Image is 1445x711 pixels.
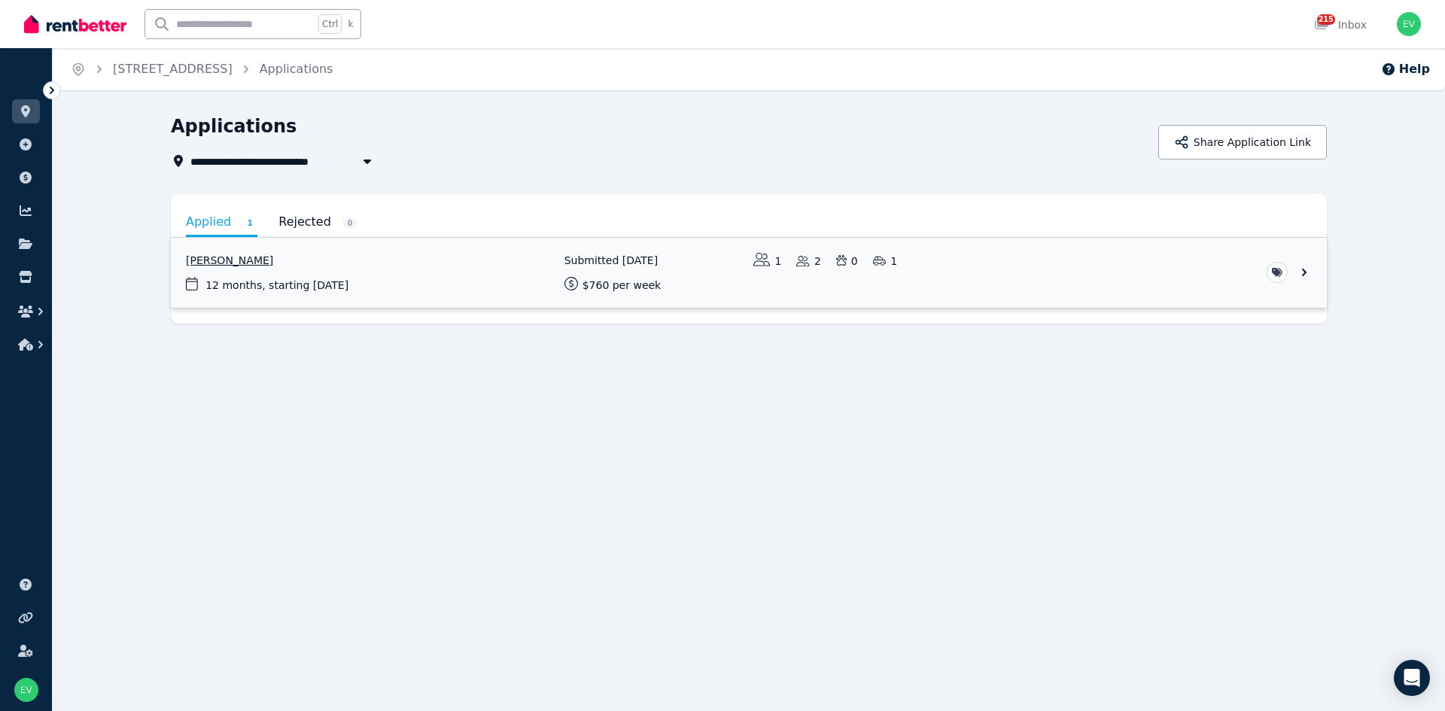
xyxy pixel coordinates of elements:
div: Inbox [1314,17,1367,32]
span: Ctrl [318,14,342,34]
span: k [348,18,353,30]
a: Applications [260,62,333,76]
img: Emma Vatos [1397,12,1421,36]
button: Help [1381,60,1430,78]
img: Emma Vatos [14,678,38,702]
span: 215 [1317,14,1335,25]
h1: Applications [171,114,297,138]
div: Open Intercom Messenger [1394,660,1430,696]
a: View application: Dean Abley [171,238,1327,308]
a: [STREET_ADDRESS] [113,62,233,76]
a: Rejected [278,209,357,235]
a: Applied [186,209,257,237]
img: RentBetter [24,13,126,35]
button: Share Application Link [1158,125,1327,160]
span: 1 [242,217,257,229]
span: 0 [342,217,357,229]
nav: Breadcrumb [53,48,351,90]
